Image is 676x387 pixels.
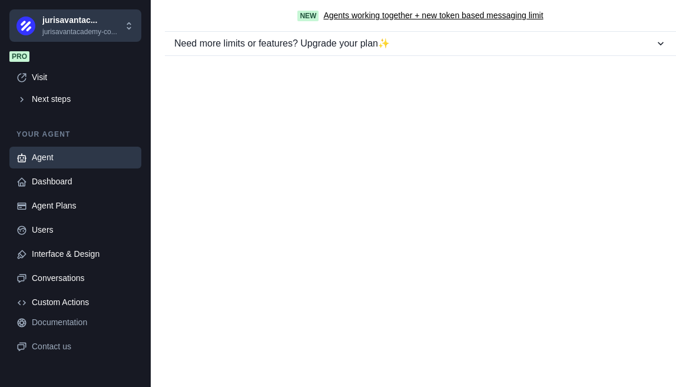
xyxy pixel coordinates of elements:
[42,14,117,27] p: jurisavantac...
[9,312,141,333] a: Documentation
[42,27,117,37] p: jurisavantacademy-co...
[32,248,134,260] div: Interface & Design
[32,340,134,353] div: Contact us
[32,316,134,329] div: Documentation
[297,11,319,21] span: New
[323,9,543,22] a: Agents working together + new token based messaging limit
[32,272,134,285] div: Conversations
[32,151,134,164] div: Agent
[32,200,134,212] div: Agent Plans
[32,224,134,236] div: Users
[32,71,134,84] div: Visit
[32,93,134,105] div: Next steps
[16,16,35,35] img: Chakra UI
[9,9,141,42] button: Chakra UIjurisavantac...jurisavantacademy-co...
[9,129,141,140] p: Your agent
[32,176,134,188] div: Dashboard
[165,32,676,55] button: Need more limits or features? Upgrade your plan✨
[32,296,134,309] div: Custom Actions
[174,37,655,51] div: Need more limits or features? Upgrade your plan ✨
[9,51,29,62] span: Pro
